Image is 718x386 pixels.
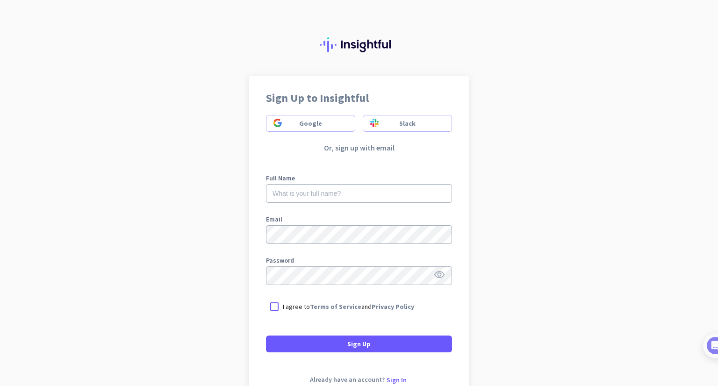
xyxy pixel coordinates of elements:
span: Slack [399,119,416,128]
input: What is your full name? [266,184,452,203]
a: Terms of Service [310,302,361,311]
img: Insightful [320,37,398,52]
img: Sign in using google [273,119,282,127]
label: Password [266,257,452,264]
img: Sign in using slack [370,119,379,127]
span: Sign Up [347,339,371,349]
label: Full Name [266,175,452,181]
span: Google [299,119,322,128]
span: Sign In [387,376,407,384]
p: Or, sign up with email [266,143,452,152]
a: Privacy Policy [372,302,414,311]
button: Sign in using googleGoogle [266,115,355,132]
label: Email [266,216,452,222]
span: Already have an account? [310,376,385,383]
p: I agree to and [283,302,414,311]
i: visibility [434,269,445,280]
button: Sign Up [266,336,452,352]
h2: Sign Up to Insightful [266,93,452,104]
button: Sign in using slackSlack [363,115,452,132]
